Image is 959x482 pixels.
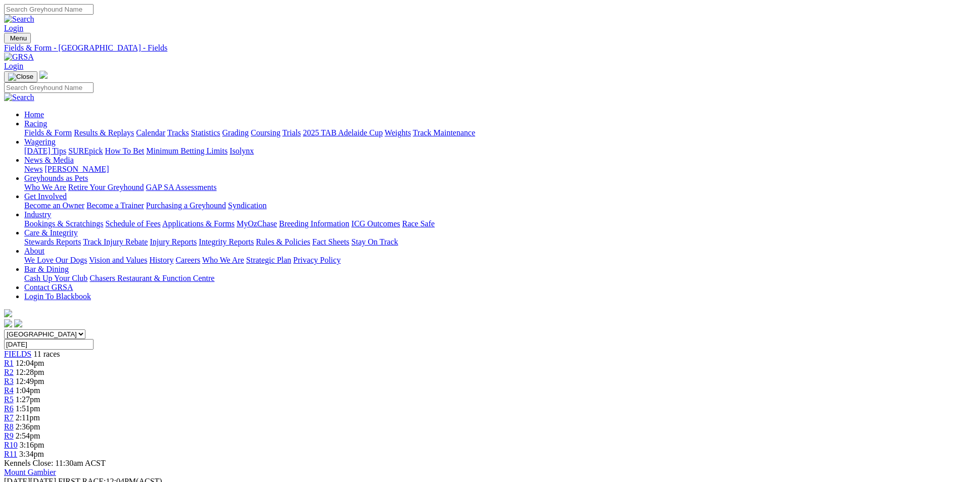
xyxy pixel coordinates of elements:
input: Search [4,82,94,93]
span: Kennels Close: 11:30am ACST [4,459,106,467]
a: R10 [4,441,18,449]
a: Who We Are [24,183,66,191]
input: Search [4,4,94,15]
div: News & Media [24,165,955,174]
span: 2:36pm [16,422,40,431]
a: Track Injury Rebate [83,237,148,246]
a: Stewards Reports [24,237,81,246]
a: R8 [4,422,14,431]
span: R1 [4,359,14,367]
a: Home [24,110,44,119]
a: R5 [4,395,14,404]
a: ICG Outcomes [351,219,400,228]
a: Contact GRSA [24,283,73,292]
a: Grading [222,128,249,137]
a: News [24,165,42,173]
span: 2:11pm [16,413,40,422]
img: Close [8,73,33,81]
div: Bar & Dining [24,274,955,283]
span: 1:04pm [16,386,40,395]
a: Login To Blackbook [24,292,91,301]
a: Syndication [228,201,266,210]
a: Racing [24,119,47,128]
a: Schedule of Fees [105,219,160,228]
a: Industry [24,210,51,219]
a: Fact Sheets [312,237,349,246]
a: Bar & Dining [24,265,69,273]
a: Strategic Plan [246,256,291,264]
a: Trials [282,128,301,137]
div: Racing [24,128,955,137]
a: Careers [175,256,200,264]
a: Weights [385,128,411,137]
a: FIELDS [4,350,31,358]
a: Tracks [167,128,189,137]
input: Select date [4,339,94,350]
a: Rules & Policies [256,237,310,246]
a: Vision and Values [89,256,147,264]
a: Retire Your Greyhound [68,183,144,191]
button: Toggle navigation [4,33,31,43]
a: Greyhounds as Pets [24,174,88,182]
span: 12:04pm [16,359,44,367]
div: Industry [24,219,955,228]
a: R2 [4,368,14,376]
a: R4 [4,386,14,395]
a: Stay On Track [351,237,398,246]
span: 2:54pm [16,431,40,440]
a: [PERSON_NAME] [44,165,109,173]
img: twitter.svg [14,319,22,327]
a: 2025 TAB Adelaide Cup [303,128,383,137]
div: Fields & Form - [GEOGRAPHIC_DATA] - Fields [4,43,955,53]
img: facebook.svg [4,319,12,327]
div: About [24,256,955,265]
a: Isolynx [230,147,254,155]
a: R7 [4,413,14,422]
a: SUREpick [68,147,103,155]
span: 12:49pm [16,377,44,385]
a: Cash Up Your Club [24,274,87,282]
span: 1:51pm [16,404,40,413]
span: R9 [4,431,14,440]
a: Minimum Betting Limits [146,147,227,155]
a: Who We Are [202,256,244,264]
a: Care & Integrity [24,228,78,237]
a: History [149,256,173,264]
a: We Love Our Dogs [24,256,87,264]
div: Greyhounds as Pets [24,183,955,192]
span: 3:34pm [19,450,44,458]
a: Privacy Policy [293,256,341,264]
a: Breeding Information [279,219,349,228]
span: R3 [4,377,14,385]
span: 3:16pm [20,441,44,449]
a: Become an Owner [24,201,84,210]
a: How To Bet [105,147,145,155]
span: 12:28pm [16,368,44,376]
a: Chasers Restaurant & Function Centre [89,274,214,282]
a: Integrity Reports [199,237,254,246]
a: Mount Gambier [4,468,56,476]
a: R11 [4,450,17,458]
a: Coursing [251,128,281,137]
button: Toggle navigation [4,71,37,82]
a: Injury Reports [150,237,197,246]
a: Calendar [136,128,165,137]
a: Bookings & Scratchings [24,219,103,228]
span: 1:27pm [16,395,40,404]
img: Search [4,15,34,24]
img: Search [4,93,34,102]
a: Fields & Form [24,128,72,137]
img: logo-grsa-white.png [39,71,48,79]
span: 11 races [33,350,60,358]
a: Track Maintenance [413,128,475,137]
div: Wagering [24,147,955,156]
a: Results & Replays [74,128,134,137]
a: Applications & Forms [162,219,235,228]
a: About [24,247,44,255]
a: GAP SA Assessments [146,183,217,191]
